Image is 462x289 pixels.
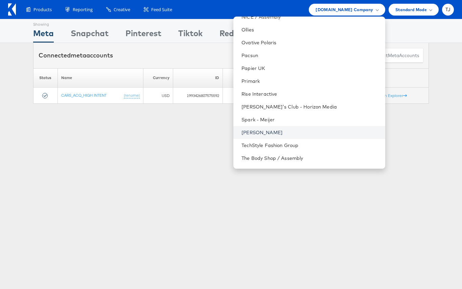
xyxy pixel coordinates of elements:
[388,52,399,59] span: meta
[241,78,379,85] a: Primark
[241,116,379,123] a: Spark - Meijer
[39,51,113,60] div: Connected accounts
[151,6,172,13] span: Feed Suite
[223,88,299,104] td: America/[GEOGRAPHIC_DATA]
[71,27,109,43] div: Snapchat
[33,19,54,27] div: Showing
[114,6,130,13] span: Creative
[33,68,58,88] th: Status
[73,6,93,13] span: Reporting
[57,68,143,88] th: Name
[33,6,52,13] span: Products
[241,52,379,59] a: Pacsun
[241,91,379,97] a: Rise Interactive
[376,93,407,98] a: Graph Explorer
[143,88,173,104] td: USD
[124,93,140,98] a: (rename)
[316,6,373,13] span: [DOMAIN_NAME] Company
[445,7,451,12] span: TJ
[241,129,379,136] a: [PERSON_NAME]
[241,65,379,72] a: Papier UK
[178,27,203,43] div: Tiktok
[241,26,379,33] a: Ollies
[241,14,379,20] a: NICE / Assembly
[33,27,54,43] div: Meta
[241,103,379,110] a: [PERSON_NAME]'s Club - Horizon Media
[365,48,423,63] button: ConnectmetaAccounts
[223,68,299,88] th: Timezone
[71,51,86,59] span: meta
[220,27,245,43] div: Reddit
[395,6,427,13] span: Standard Mode
[61,93,107,98] a: CARS_ACQ_HIGH INTENT
[173,68,223,88] th: ID
[241,39,379,46] a: Ovative Polaris
[241,155,379,162] a: The Body Shop / Assembly
[241,142,379,149] a: TechStyle Fashion Group
[143,68,173,88] th: Currency
[173,88,223,104] td: 1993426807575592
[241,168,379,174] a: The Company Store
[125,27,161,43] div: Pinterest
